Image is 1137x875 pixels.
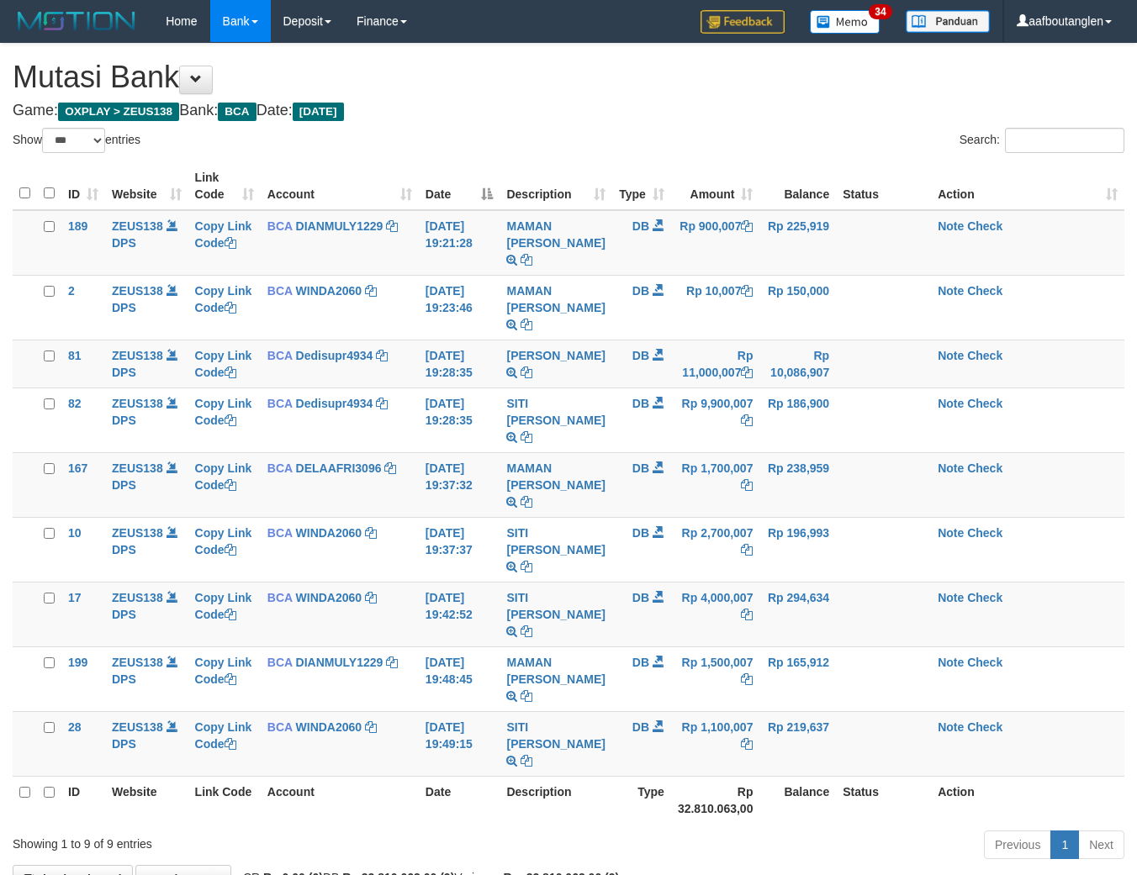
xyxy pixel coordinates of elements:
[506,397,605,427] a: SITI [PERSON_NAME]
[419,646,500,711] td: [DATE] 19:48:45
[105,340,188,387] td: DPS
[741,414,753,427] a: Copy Rp 9,900,007 to clipboard
[61,776,105,824] th: ID
[521,318,532,331] a: Copy MAMAN AGUSTIAN to clipboard
[836,776,931,824] th: Status
[938,461,964,475] a: Note
[1078,830,1124,859] a: Next
[506,461,605,492] a: MAMAN [PERSON_NAME]
[386,656,398,669] a: Copy DIANMULY1229 to clipboard
[376,349,388,362] a: Copy Dedisupr4934 to clipboard
[836,162,931,210] th: Status
[296,720,362,734] a: WINDA2060
[759,210,836,276] td: Rp 225,919
[386,219,398,233] a: Copy DIANMULY1229 to clipboard
[419,517,500,582] td: [DATE] 19:37:37
[759,162,836,210] th: Balance
[13,829,461,852] div: Showing 1 to 9 of 9 entries
[521,625,532,638] a: Copy SITI NURLITA SAPIT to clipboard
[759,517,836,582] td: Rp 196,993
[759,646,836,711] td: Rp 165,912
[105,517,188,582] td: DPS
[419,275,500,340] td: [DATE] 19:23:46
[612,162,671,210] th: Type: activate to sort column ascending
[13,61,1124,94] h1: Mutasi Bank
[938,349,964,362] a: Note
[632,720,649,734] span: DB
[521,430,532,444] a: Copy SITI NURLITA SAPIT to clipboard
[188,776,261,824] th: Link Code
[105,387,188,452] td: DPS
[521,754,532,767] a: Copy SITI NURLITA SAPIT to clipboard
[112,591,163,604] a: ZEUS138
[293,103,344,121] span: [DATE]
[967,591,1002,604] a: Check
[419,210,500,276] td: [DATE] 19:21:28
[419,162,500,210] th: Date: activate to sort column descending
[376,397,388,410] a: Copy Dedisupr4934 to clipboard
[13,128,140,153] label: Show entries
[68,720,82,734] span: 28
[267,397,293,410] span: BCA
[521,366,532,379] a: Copy DEDI SUPRIYADI to clipboard
[506,656,605,686] a: MAMAN [PERSON_NAME]
[938,526,964,540] a: Note
[419,387,500,452] td: [DATE] 19:28:35
[112,349,163,362] a: ZEUS138
[931,162,1124,210] th: Action: activate to sort column ascending
[419,711,500,776] td: [DATE] 19:49:15
[296,591,362,604] a: WINDA2060
[671,517,760,582] td: Rp 2,700,007
[296,219,383,233] a: DIANMULY1229
[58,103,179,121] span: OXPLAY > ZEUS138
[419,452,500,517] td: [DATE] 19:37:32
[296,284,362,298] a: WINDA2060
[68,526,82,540] span: 10
[296,461,382,475] a: DELAAFRI3096
[741,672,753,686] a: Copy Rp 1,500,007 to clipboard
[68,591,82,604] span: 17
[112,219,163,233] a: ZEUS138
[296,526,362,540] a: WINDA2060
[938,284,964,298] a: Note
[521,253,532,266] a: Copy MAMAN AGUSTIAN to clipboard
[506,720,605,751] a: SITI [PERSON_NAME]
[105,275,188,340] td: DPS
[741,219,753,233] a: Copy Rp 900,007 to clipboard
[671,582,760,646] td: Rp 4,000,007
[967,284,1002,298] a: Check
[671,162,760,210] th: Amount: activate to sort column ascending
[506,284,605,314] a: MAMAN [PERSON_NAME]
[967,461,1002,475] a: Check
[195,397,252,427] a: Copy Link Code
[960,128,1124,153] label: Search:
[671,452,760,517] td: Rp 1,700,007
[112,526,163,540] a: ZEUS138
[741,478,753,492] a: Copy Rp 1,700,007 to clipboard
[365,284,377,298] a: Copy WINDA2060 to clipboard
[68,656,87,669] span: 199
[759,776,836,824] th: Balance
[68,461,87,475] span: 167
[759,340,836,387] td: Rp 10,086,907
[984,830,1051,859] a: Previous
[506,219,605,250] a: MAMAN [PERSON_NAME]
[741,366,753,379] a: Copy Rp 11,000,007 to clipboard
[671,776,760,824] th: Rp 32.810.063,00
[188,162,261,210] th: Link Code: activate to sort column ascending
[267,720,293,734] span: BCA
[68,219,87,233] span: 189
[521,689,532,703] a: Copy MAMAN AGUSTIAN to clipboard
[68,349,82,362] span: 81
[759,452,836,517] td: Rp 238,959
[267,284,293,298] span: BCA
[105,582,188,646] td: DPS
[500,162,611,210] th: Description: activate to sort column ascending
[938,397,964,410] a: Note
[632,461,649,475] span: DB
[105,162,188,210] th: Website: activate to sort column ascending
[506,526,605,556] a: SITI [PERSON_NAME]
[906,10,990,33] img: panduan.png
[261,162,419,210] th: Account: activate to sort column ascending
[521,560,532,573] a: Copy SITI NURLITA SAPIT to clipboard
